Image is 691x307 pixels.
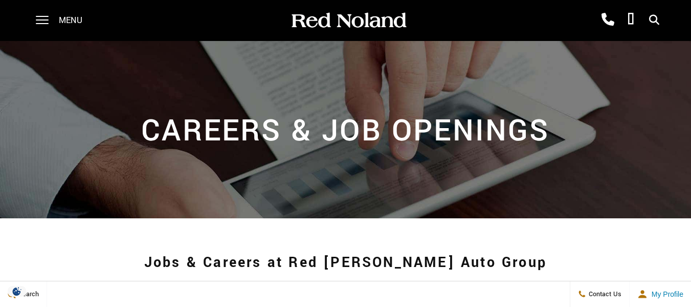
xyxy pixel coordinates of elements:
h2: Careers & Job Openings [42,107,649,153]
h1: Jobs & Careers at Red [PERSON_NAME] Auto Group [55,242,636,283]
span: Contact Us [586,290,621,299]
img: Opt-Out Icon [5,286,29,297]
section: Click to Open Cookie Consent Modal [5,286,29,297]
button: Open user profile menu [630,281,691,307]
span: My Profile [648,290,683,298]
img: Red Noland Auto Group [289,12,407,30]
